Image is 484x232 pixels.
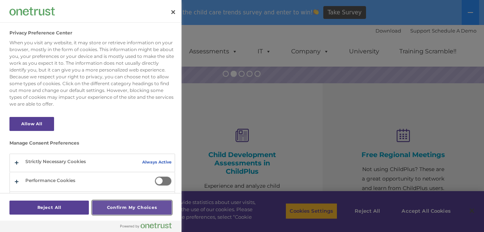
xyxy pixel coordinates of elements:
span: Last name [105,50,128,56]
div: When you visit any website, it may store or retrieve information on your browser, mostly in the f... [9,39,175,107]
img: Company Logo [9,7,55,15]
button: Close [165,4,181,20]
button: Reject All [9,201,89,215]
span: Phone number [105,81,137,87]
h2: Privacy Preference Center [9,30,72,36]
img: Powered by OneTrust Opens in a new Tab [120,223,172,229]
button: Confirm My Choices [92,201,172,215]
div: Company Logo [9,4,55,19]
a: Powered by OneTrust Opens in a new Tab [120,223,178,232]
h3: Manage Consent Preferences [9,140,175,149]
button: Allow All [9,117,54,131]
